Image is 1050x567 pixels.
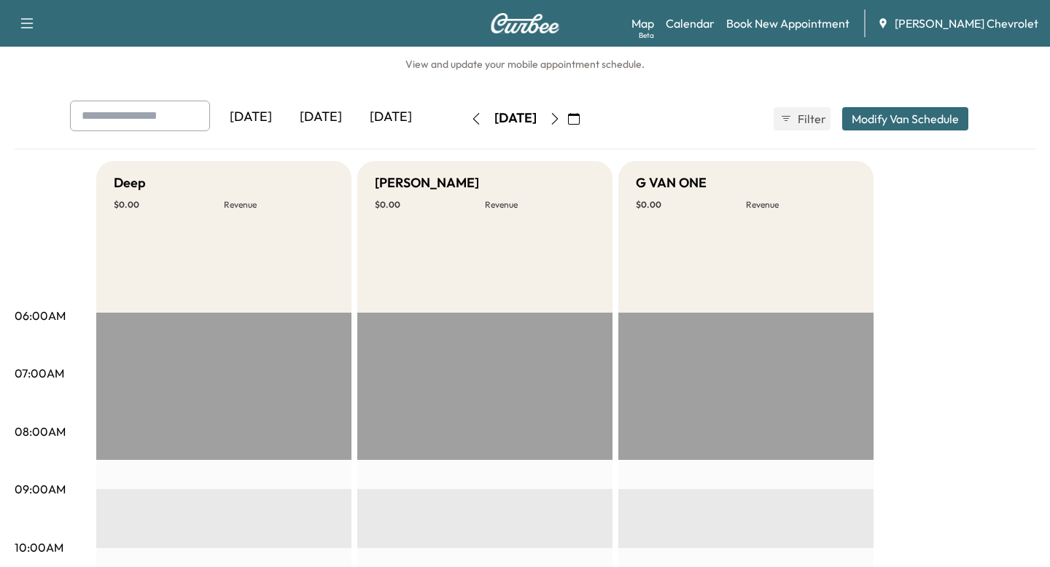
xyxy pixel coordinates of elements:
[666,15,715,32] a: Calendar
[842,107,968,130] button: Modify Van Schedule
[216,101,286,134] div: [DATE]
[356,101,426,134] div: [DATE]
[726,15,849,32] a: Book New Appointment
[895,15,1038,32] span: [PERSON_NAME] Chevrolet
[636,173,707,193] h5: G VAN ONE
[114,173,146,193] h5: Deep
[639,30,654,41] div: Beta
[15,307,66,324] p: 06:00AM
[286,101,356,134] div: [DATE]
[774,107,831,130] button: Filter
[375,173,479,193] h5: [PERSON_NAME]
[375,199,485,211] p: $ 0.00
[15,364,64,382] p: 07:00AM
[746,199,856,211] p: Revenue
[15,423,66,440] p: 08:00AM
[485,199,595,211] p: Revenue
[15,57,1035,71] h6: View and update your mobile appointment schedule.
[15,539,63,556] p: 10:00AM
[490,13,560,34] img: Curbee Logo
[494,109,537,128] div: [DATE]
[114,199,224,211] p: $ 0.00
[636,199,746,211] p: $ 0.00
[15,480,66,498] p: 09:00AM
[631,15,654,32] a: MapBeta
[798,110,824,128] span: Filter
[224,199,334,211] p: Revenue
